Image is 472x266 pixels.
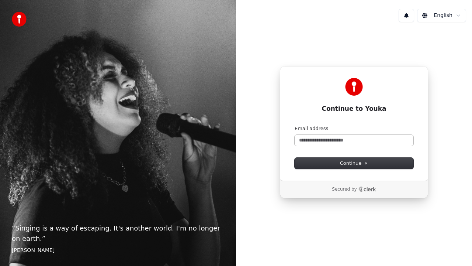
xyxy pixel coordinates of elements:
footer: [PERSON_NAME] [12,247,224,254]
img: youka [12,12,27,27]
p: “ Singing is a way of escaping. It's another world. I'm no longer on earth. ” [12,223,224,244]
a: Clerk logo [358,187,376,192]
img: Youka [345,78,363,96]
span: Continue [340,160,368,167]
p: Secured by [332,187,357,192]
label: Email address [295,125,328,132]
button: Continue [295,158,413,169]
h1: Continue to Youka [295,105,413,113]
